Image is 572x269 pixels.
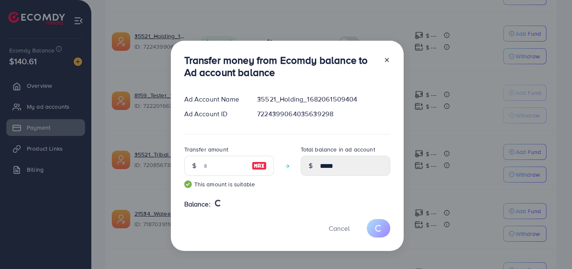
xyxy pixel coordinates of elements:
div: 7224399064035639298 [250,109,397,119]
div: 35521_Holding_1682061509404 [250,94,397,104]
small: This amount is suitable [184,180,274,188]
label: Transfer amount [184,145,228,154]
div: Ad Account ID [178,109,251,119]
h3: Transfer money from Ecomdy balance to Ad account balance [184,54,377,78]
button: Cancel [318,219,360,237]
span: Cancel [329,224,350,233]
img: image [252,161,267,171]
label: Total balance in ad account [301,145,375,154]
iframe: Chat [536,231,566,263]
span: Balance: [184,199,211,209]
img: guide [184,180,192,188]
div: Ad Account Name [178,94,251,104]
